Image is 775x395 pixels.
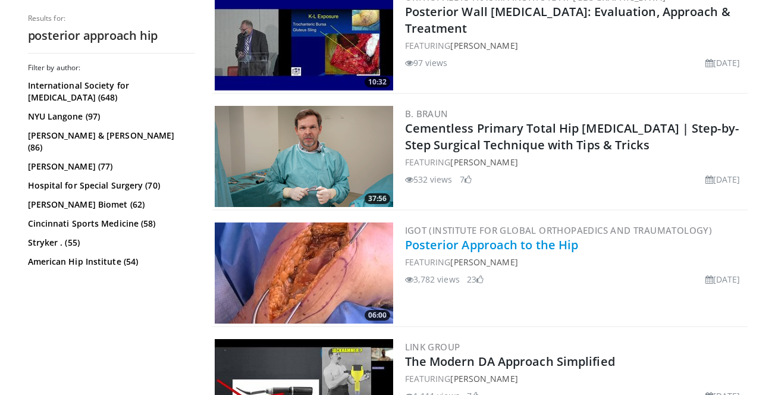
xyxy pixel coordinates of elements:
a: [PERSON_NAME] (77) [28,161,192,173]
a: Posterior Approach to the Hip [405,237,579,253]
a: [PERSON_NAME] [450,256,517,268]
img: d27da560-405e-48a2-9846-ed09b4a9c8d3.300x170_q85_crop-smart_upscale.jpg [215,222,393,324]
a: LINK Group [405,341,460,353]
a: Cementless Primary Total Hip [MEDICAL_DATA] | Step-by-Step Surgical Technique with Tips & Tricks [405,120,739,153]
img: 0732e846-dfaf-48e4-92d8-164ee1b1b95b.png.300x170_q85_crop-smart_upscale.png [215,106,393,207]
a: Hospital for Special Surgery (70) [28,180,192,192]
li: [DATE] [705,173,741,186]
li: 23 [467,273,484,286]
span: 10:32 [365,77,390,87]
a: 37:56 [215,106,393,207]
li: 532 views [405,173,453,186]
a: Posterior Wall [MEDICAL_DATA]: Evaluation, Approach & Treatment [405,4,730,36]
div: FEATURING [405,156,745,168]
a: [PERSON_NAME] Biomet (62) [28,199,192,211]
a: The Modern DA Approach Simplified [405,353,615,369]
a: IGOT (Institute for Global Orthopaedics and Traumatology) [405,224,713,236]
li: [DATE] [705,57,741,69]
a: International Society for [MEDICAL_DATA] (648) [28,80,192,104]
a: [PERSON_NAME] [450,156,517,168]
a: Stryker . (55) [28,237,192,249]
h2: posterior approach hip [28,28,194,43]
div: FEATURING [405,372,745,385]
h3: Filter by author: [28,63,194,73]
div: FEATURING [405,256,745,268]
span: 37:56 [365,193,390,204]
li: 97 views [405,57,448,69]
li: [DATE] [705,273,741,286]
a: [PERSON_NAME] & [PERSON_NAME] (86) [28,130,192,153]
li: 3,782 views [405,273,460,286]
li: 7 [460,173,472,186]
a: Cincinnati Sports Medicine (58) [28,218,192,230]
a: NYU Langone (97) [28,111,192,123]
a: 06:00 [215,222,393,324]
a: [PERSON_NAME] [450,373,517,384]
a: [PERSON_NAME] [450,40,517,51]
span: 06:00 [365,310,390,321]
p: Results for: [28,14,194,23]
a: American Hip Institute (54) [28,256,192,268]
a: B. Braun [405,108,448,120]
div: FEATURING [405,39,745,52]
